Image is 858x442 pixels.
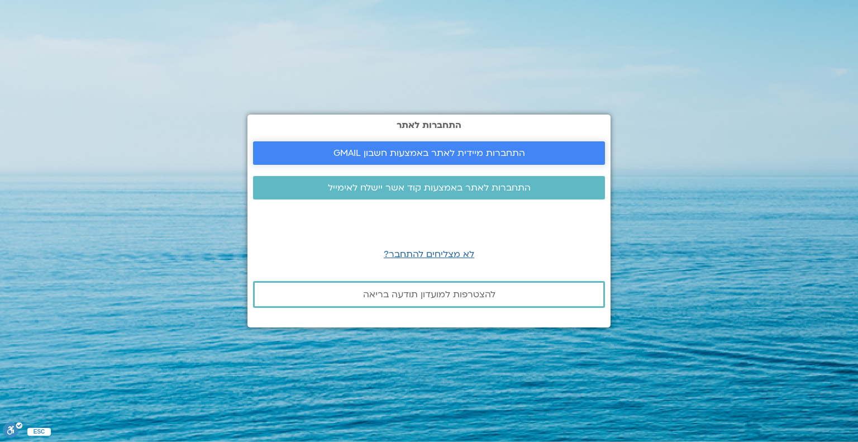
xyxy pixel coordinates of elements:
h2: התחברות לאתר [253,120,605,130]
a: התחברות מיידית לאתר באמצעות חשבון GMAIL [253,141,605,165]
span: התחברות מיידית לאתר באמצעות חשבון GMAIL [333,148,525,158]
a: להצטרפות למועדון תודעה בריאה [253,281,605,308]
a: לא מצליחים להתחבר? [384,248,474,260]
span: התחברות לאתר באמצעות קוד אשר יישלח לאימייל [328,183,531,193]
span: להצטרפות למועדון תודעה בריאה [363,289,495,300]
a: התחברות לאתר באמצעות קוד אשר יישלח לאימייל [253,176,605,199]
